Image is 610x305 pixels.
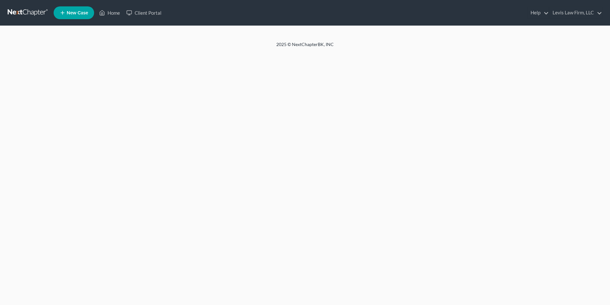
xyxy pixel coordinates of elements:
[123,7,165,19] a: Client Portal
[549,7,602,19] a: Levis Law Firm, LLC
[123,41,487,53] div: 2025 © NextChapterBK, INC
[96,7,123,19] a: Home
[54,6,94,19] new-legal-case-button: New Case
[527,7,549,19] a: Help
